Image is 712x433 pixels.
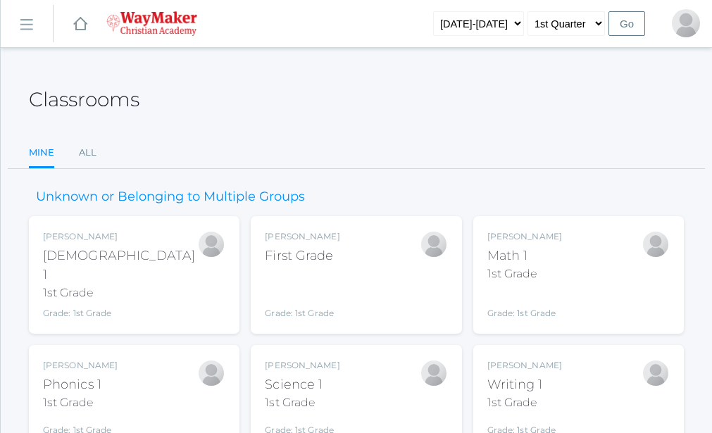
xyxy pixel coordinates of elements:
[608,11,645,36] input: Go
[487,359,562,372] div: [PERSON_NAME]
[265,394,339,411] div: 1st Grade
[29,89,139,111] h2: Classrooms
[420,359,448,387] div: Bonnie Posey
[106,11,197,36] img: 4_waymaker-logo-stack-white.png
[672,9,700,37] div: Bonnie Posey
[642,230,670,258] div: Bonnie Posey
[43,359,118,372] div: [PERSON_NAME]
[43,284,197,301] div: 1st Grade
[43,230,197,243] div: [PERSON_NAME]
[487,265,562,282] div: 1st Grade
[487,230,562,243] div: [PERSON_NAME]
[265,271,339,320] div: Grade: 1st Grade
[487,375,562,394] div: Writing 1
[265,246,339,265] div: First Grade
[79,139,96,167] a: All
[487,394,562,411] div: 1st Grade
[29,139,54,169] a: Mine
[197,230,225,258] div: Bonnie Posey
[487,288,562,320] div: Grade: 1st Grade
[197,359,225,387] div: Bonnie Posey
[265,359,339,372] div: [PERSON_NAME]
[43,307,197,320] div: Grade: 1st Grade
[43,246,197,284] div: [DEMOGRAPHIC_DATA] 1
[487,246,562,265] div: Math 1
[43,394,118,411] div: 1st Grade
[642,359,670,387] div: Bonnie Posey
[420,230,448,258] div: Bonnie Posey
[29,190,312,204] h3: Unknown or Belonging to Multiple Groups
[265,230,339,243] div: [PERSON_NAME]
[265,375,339,394] div: Science 1
[43,375,118,394] div: Phonics 1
